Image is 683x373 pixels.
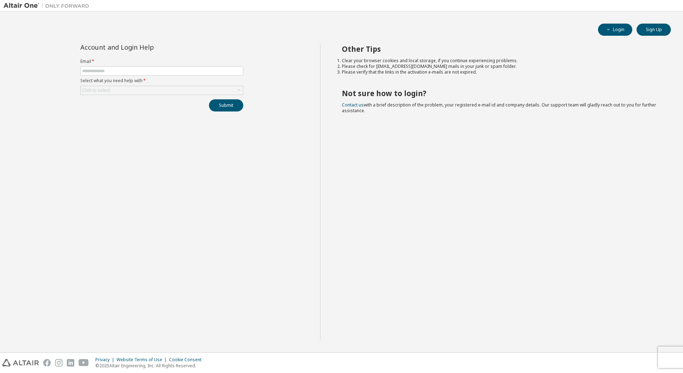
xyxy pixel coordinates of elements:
[116,357,169,363] div: Website Terms of Use
[82,88,110,93] div: Click to select
[79,359,89,367] img: youtube.svg
[95,363,206,369] p: © 2025 Altair Engineering, Inc. All Rights Reserved.
[598,24,632,36] button: Login
[637,24,671,36] button: Sign Up
[80,44,211,50] div: Account and Login Help
[342,69,658,75] li: Please verify that the links in the activation e-mails are not expired.
[342,102,656,114] span: with a brief description of the problem, your registered e-mail id and company details. Our suppo...
[81,86,243,95] div: Click to select
[342,44,658,54] h2: Other Tips
[342,58,658,64] li: Clear your browser cookies and local storage, if you continue experiencing problems.
[80,59,243,64] label: Email
[209,99,243,111] button: Submit
[95,357,116,363] div: Privacy
[67,359,74,367] img: linkedin.svg
[342,64,658,69] li: Please check for [EMAIL_ADDRESS][DOMAIN_NAME] mails in your junk or spam folder.
[169,357,206,363] div: Cookie Consent
[342,102,364,108] a: Contact us
[342,89,658,98] h2: Not sure how to login?
[55,359,63,367] img: instagram.svg
[43,359,51,367] img: facebook.svg
[2,359,39,367] img: altair_logo.svg
[4,2,93,9] img: Altair One
[80,78,243,84] label: Select what you need help with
